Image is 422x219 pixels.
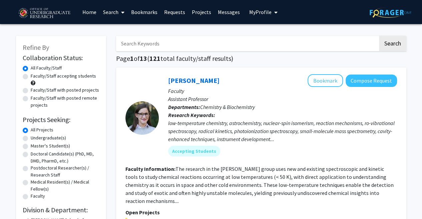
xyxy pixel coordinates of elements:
input: Search Keywords [116,36,378,51]
h2: Projects Seeking: [23,116,99,124]
p: Faculty [168,87,397,95]
p: Assistant Professor [168,95,397,103]
b: Research Keywords: [168,112,215,118]
label: Postdoctoral Researcher(s) / Research Staff [31,165,99,179]
span: My Profile [249,9,272,15]
a: Home [79,0,100,24]
label: Faculty/Staff with posted remote projects [31,95,99,109]
label: Master's Student(s) [31,142,70,149]
button: Add Leah Dodson to Bookmarks [308,74,343,87]
b: Departments: [168,104,200,110]
div: low-temperature chemistry, astrochemistry, nuclear-spin isomerism, reaction mechanisms, ro-vibrat... [168,119,397,143]
span: 13 [140,54,147,63]
b: Faculty Information: [125,166,175,172]
span: 121 [149,54,160,63]
label: Undergraduate(s) [31,134,66,141]
a: Projects [188,0,215,24]
iframe: Chat [5,189,28,214]
label: Faculty/Staff accepting students [31,73,96,80]
span: Refine By [23,43,49,51]
label: Faculty/Staff with posted projects [31,87,99,94]
fg-read-more: The research in the [PERSON_NAME] group uses new and existing spectroscopic and kinetic tools to ... [125,166,394,204]
mat-chip: Accepting Students [168,146,220,156]
img: University of Maryland Logo [16,5,72,22]
button: Search [379,36,406,51]
a: Bookmarks [128,0,161,24]
button: Compose Request to Leah Dodson [346,75,397,87]
a: [PERSON_NAME] [168,76,220,85]
img: ForagerOne Logo [370,7,411,18]
label: Medical Resident(s) / Medical Fellow(s) [31,179,99,193]
label: Doctoral Candidate(s) (PhD, MD, DMD, PharmD, etc.) [31,150,99,165]
a: Requests [161,0,188,24]
span: 1 [130,54,134,63]
a: Search [100,0,128,24]
label: Faculty [31,193,45,200]
h2: Collaboration Status: [23,54,99,62]
p: Open Projects [125,208,397,216]
a: Messages [215,0,243,24]
span: Chemistry & Biochemistry [200,104,255,110]
h2: Division & Department: [23,206,99,214]
h1: Page of ( total faculty/staff results) [116,54,406,63]
label: All Faculty/Staff [31,65,62,72]
label: All Projects [31,126,53,133]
